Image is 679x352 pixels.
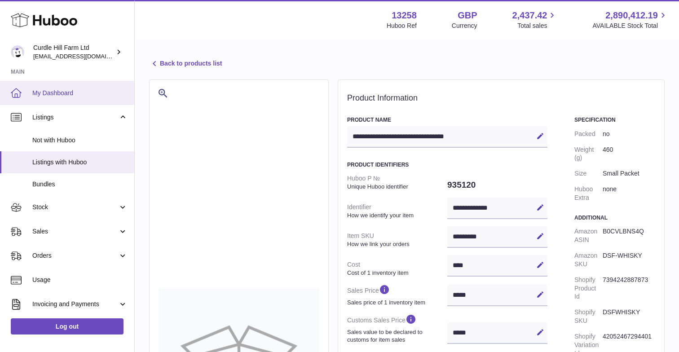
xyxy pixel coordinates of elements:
[574,181,603,206] dt: Huboo Extra
[347,269,445,277] strong: Cost of 1 inventory item
[603,248,655,272] dd: DSF-WHISKY
[347,116,547,123] h3: Product Name
[603,304,655,329] dd: DSFWHISKY
[347,161,547,168] h3: Product Identifiers
[387,22,417,30] div: Huboo Ref
[574,304,603,329] dt: Shopify SKU
[574,116,655,123] h3: Specification
[347,310,447,347] dt: Customs Sales Price
[603,224,655,248] dd: B0CVLBNS4Q
[347,183,445,191] strong: Unique Huboo identifier
[574,248,603,272] dt: Amazon SKU
[512,9,547,22] span: 2,437.42
[11,318,123,334] a: Log out
[347,328,445,344] strong: Sales value to be declared to customs for item sales
[603,126,655,142] dd: no
[32,136,128,145] span: Not with Huboo
[574,224,603,248] dt: Amazon ASIN
[33,44,114,61] div: Curdle Hill Farm Ltd
[605,9,658,22] span: 2,890,412.19
[347,199,447,223] dt: Identifier
[11,45,24,59] img: will@diddlysquatfarmshop.com
[603,181,655,206] dd: none
[592,9,668,30] a: 2,890,412.19 AVAILABLE Stock Total
[603,272,655,305] dd: 7394242887873
[603,166,655,181] dd: Small Packet
[32,300,118,308] span: Invoicing and Payments
[452,22,477,30] div: Currency
[347,257,447,280] dt: Cost
[447,176,547,194] dd: 935120
[32,203,118,211] span: Stock
[32,158,128,167] span: Listings with Huboo
[592,22,668,30] span: AVAILABLE Stock Total
[347,280,447,310] dt: Sales Price
[458,9,477,22] strong: GBP
[574,214,655,221] h3: Additional
[603,142,655,166] dd: 460
[574,142,603,166] dt: Weight (g)
[347,240,445,248] strong: How we link your orders
[347,93,655,103] h2: Product Information
[347,299,445,307] strong: Sales price of 1 inventory item
[347,211,445,220] strong: How we identify your item
[574,166,603,181] dt: Size
[512,9,558,30] a: 2,437.42 Total sales
[392,9,417,22] strong: 13258
[347,171,447,194] dt: Huboo P №
[347,228,447,251] dt: Item SKU
[574,272,603,305] dt: Shopify Product Id
[32,227,118,236] span: Sales
[32,89,128,97] span: My Dashboard
[32,180,128,189] span: Bundles
[149,58,222,69] a: Back to products list
[32,251,118,260] span: Orders
[574,126,603,142] dt: Packed
[517,22,557,30] span: Total sales
[32,113,118,122] span: Listings
[33,53,132,60] span: [EMAIL_ADDRESS][DOMAIN_NAME]
[32,276,128,284] span: Usage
